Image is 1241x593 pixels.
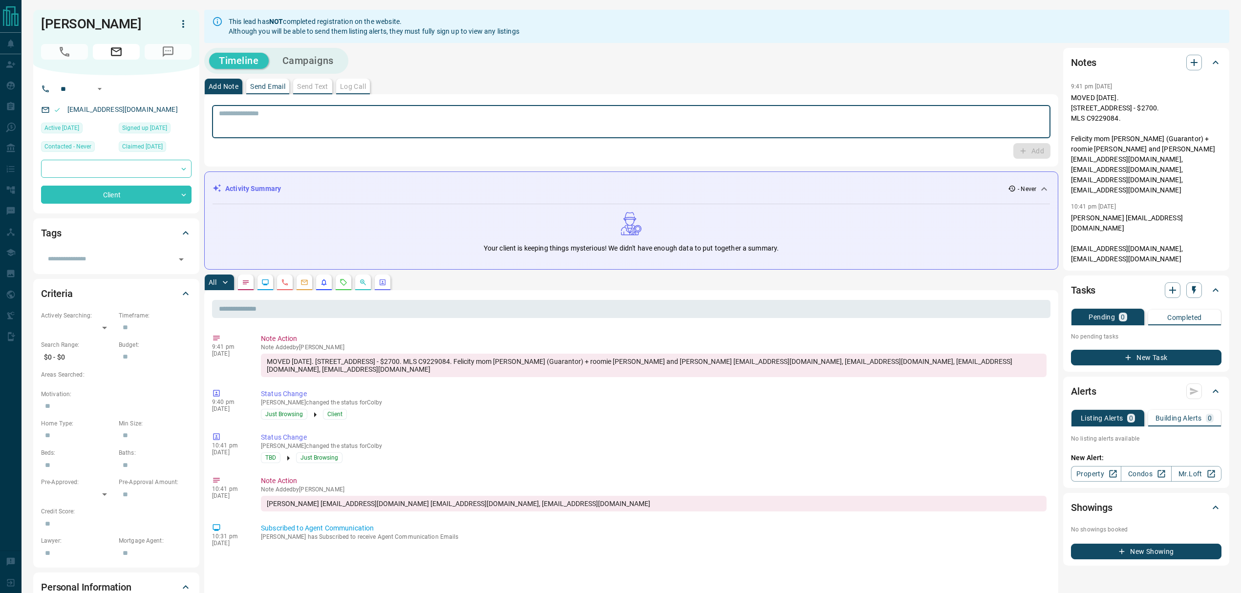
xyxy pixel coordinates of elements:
[1071,525,1221,534] p: No showings booked
[41,507,192,516] p: Credit Score:
[1167,314,1202,321] p: Completed
[1071,278,1221,302] div: Tasks
[1071,434,1221,443] p: No listing alerts available
[212,540,246,547] p: [DATE]
[212,533,246,540] p: 10:31 pm
[145,44,192,60] span: No Number
[119,478,192,487] p: Pre-Approval Amount:
[41,390,192,399] p: Motivation:
[261,399,1047,406] p: [PERSON_NAME] changed the status for Colby
[212,492,246,499] p: [DATE]
[484,243,779,254] p: Your client is keeping things mysterious! We didn't have enough data to put together a summary.
[1071,213,1221,264] p: [PERSON_NAME] [EMAIL_ADDRESS][DOMAIN_NAME] [EMAIL_ADDRESS][DOMAIN_NAME], [EMAIL_ADDRESS][DOMAIN_N...
[212,343,246,350] p: 9:41 pm
[1071,453,1221,463] p: New Alert:
[250,83,285,90] p: Send Email
[41,311,114,320] p: Actively Searching:
[1071,93,1221,195] p: MOVED [DATE]. [STREET_ADDRESS] - $2700. MLS C9229084. Felicity mom [PERSON_NAME] (Guarantor) + ro...
[67,106,178,113] a: [EMAIL_ADDRESS][DOMAIN_NAME]
[379,278,386,286] svg: Agent Actions
[122,142,163,151] span: Claimed [DATE]
[209,83,238,90] p: Add Note
[174,253,188,266] button: Open
[41,282,192,305] div: Criteria
[261,432,1047,443] p: Status Change
[261,389,1047,399] p: Status Change
[41,123,114,136] div: Wed Aug 07 2024
[1071,83,1113,90] p: 9:41 pm [DATE]
[212,442,246,449] p: 10:41 pm
[1089,314,1115,320] p: Pending
[242,278,250,286] svg: Notes
[209,279,216,286] p: All
[41,340,114,349] p: Search Range:
[1071,51,1221,74] div: Notes
[265,409,303,419] span: Just Browsing
[1208,415,1212,422] p: 0
[261,496,1047,511] div: [PERSON_NAME] [EMAIL_ADDRESS][DOMAIN_NAME] [EMAIL_ADDRESS][DOMAIN_NAME], [EMAIL_ADDRESS][DOMAIN_N...
[1018,185,1036,193] p: - Never
[261,486,1047,493] p: Note Added by [PERSON_NAME]
[122,123,167,133] span: Signed up [DATE]
[119,419,192,428] p: Min Size:
[119,340,192,349] p: Budget:
[44,142,91,151] span: Contacted - Never
[225,184,281,194] p: Activity Summary
[261,334,1047,344] p: Note Action
[41,370,192,379] p: Areas Searched:
[261,476,1047,486] p: Note Action
[119,536,192,545] p: Mortgage Agent:
[41,16,160,32] h1: [PERSON_NAME]
[93,44,140,60] span: Email
[1071,380,1221,403] div: Alerts
[41,221,192,245] div: Tags
[340,278,347,286] svg: Requests
[213,180,1050,198] div: Activity Summary- Never
[212,449,246,456] p: [DATE]
[41,419,114,428] p: Home Type:
[261,344,1047,351] p: Note Added by [PERSON_NAME]
[1071,282,1095,298] h2: Tasks
[1071,203,1116,210] p: 10:41 pm [DATE]
[41,478,114,487] p: Pre-Approved:
[119,141,192,155] div: Wed Aug 07 2024
[1081,415,1123,422] p: Listing Alerts
[212,486,246,492] p: 10:41 pm
[327,409,342,419] span: Client
[209,53,269,69] button: Timeline
[41,186,192,204] div: Client
[1121,314,1125,320] p: 0
[1071,544,1221,559] button: New Showing
[1071,329,1221,344] p: No pending tasks
[212,405,246,412] p: [DATE]
[119,448,192,457] p: Baths:
[41,536,114,545] p: Lawyer:
[119,123,192,136] div: Wed Aug 07 2024
[300,278,308,286] svg: Emails
[281,278,289,286] svg: Calls
[1129,415,1133,422] p: 0
[1071,383,1096,399] h2: Alerts
[261,443,1047,449] p: [PERSON_NAME] changed the status for Colby
[41,448,114,457] p: Beds:
[212,350,246,357] p: [DATE]
[1071,466,1121,482] a: Property
[1071,350,1221,365] button: New Task
[212,399,246,405] p: 9:40 pm
[41,225,61,241] h2: Tags
[94,83,106,95] button: Open
[261,278,269,286] svg: Lead Browsing Activity
[41,286,73,301] h2: Criteria
[261,354,1047,377] div: MOVED [DATE]. [STREET_ADDRESS] - $2700. MLS C9229084. Felicity mom [PERSON_NAME] (Guarantor) + ro...
[300,453,338,463] span: Just Browsing
[359,278,367,286] svg: Opportunities
[1155,415,1202,422] p: Building Alerts
[1071,55,1096,70] h2: Notes
[1071,496,1221,519] div: Showings
[54,106,61,113] svg: Email Valid
[41,349,114,365] p: $0 - $0
[269,18,283,25] strong: NOT
[261,533,1047,540] p: [PERSON_NAME] has Subscribed to receive Agent Communication Emails
[1121,466,1171,482] a: Condos
[229,13,519,40] div: This lead has completed registration on the website. Although you will be able to send them listi...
